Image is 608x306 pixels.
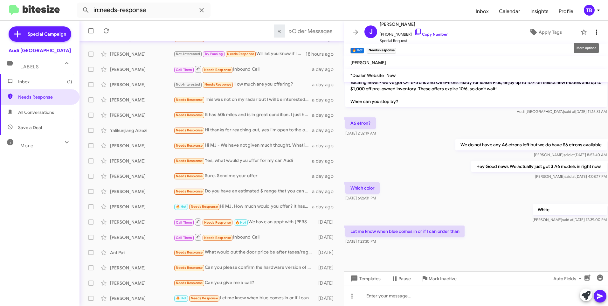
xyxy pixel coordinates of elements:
[574,43,599,53] div: More options
[176,68,192,72] span: Call Them
[416,273,462,284] button: Mark Inactive
[18,109,54,115] span: All Conversations
[110,265,174,271] div: [PERSON_NAME]
[471,2,494,21] a: Inbox
[584,5,595,16] div: TB
[564,109,575,114] span: said at
[315,219,339,225] div: [DATE]
[517,109,607,114] span: Audi [GEOGRAPHIC_DATA] [DATE] 11:15:31 AM
[176,128,203,132] span: Needs Response
[110,51,174,57] div: [PERSON_NAME]
[174,65,312,73] div: Inbound Call
[455,139,607,150] p: We do not have any A6 etrons left but we do have S6 etrons available
[292,28,332,35] span: Older Messages
[67,79,72,85] span: (1)
[110,112,174,118] div: [PERSON_NAME]
[110,127,174,134] div: Yalikunjiang Aizezi
[174,233,315,241] div: Inbound Call
[110,204,174,210] div: [PERSON_NAME]
[174,142,312,149] div: Hi MJ - We have not given much thought. What is the rough estimate for a 2023, SQ7 with 10k miles
[176,189,203,193] span: Needs Response
[312,112,339,118] div: a day ago
[345,117,376,129] p: A6 etron?
[554,2,578,21] a: Profile
[533,217,607,222] span: [PERSON_NAME] [DATE] 12:39:00 PM
[176,220,192,225] span: Call Them
[380,20,448,28] span: [PERSON_NAME]
[176,236,192,240] span: Call Them
[9,26,71,42] a: Special Campaign
[578,5,601,16] button: TB
[312,188,339,195] div: a day ago
[110,81,174,88] div: [PERSON_NAME]
[20,143,33,149] span: More
[539,26,562,38] span: Apply Tags
[174,172,312,180] div: Sure. Send me your offer
[110,219,174,225] div: [PERSON_NAME]
[367,48,396,53] small: Needs Response
[345,226,465,237] p: Let me know when blue comes in or if I can order than
[312,204,339,210] div: a day ago
[312,143,339,149] div: a day ago
[386,73,396,78] span: New
[174,81,312,88] div: How much are you offering?
[18,124,42,131] span: Save a Deal
[380,38,448,44] span: Special Request
[9,47,71,54] div: Audi [GEOGRAPHIC_DATA]
[429,273,457,284] span: Mark Inactive
[235,220,246,225] span: 🔥 Hot
[176,82,200,87] span: Not-Interested
[176,159,203,163] span: Needs Response
[350,60,386,66] span: [PERSON_NAME]
[204,236,231,240] span: Needs Response
[176,98,203,102] span: Needs Response
[563,152,575,157] span: said at
[345,64,607,107] p: Hi [PERSON_NAME] it's [PERSON_NAME] at [GEOGRAPHIC_DATA]. Exciting news - we’ve got Q4 e-trons an...
[525,2,554,21] a: Insights
[110,188,174,195] div: [PERSON_NAME]
[312,173,339,179] div: a day ago
[204,220,231,225] span: Needs Response
[315,295,339,302] div: [DATE]
[110,158,174,164] div: [PERSON_NAME]
[176,143,203,148] span: Needs Response
[18,94,72,100] span: Needs Response
[174,218,315,226] div: We have an appt with [PERSON_NAME] [DATE] at 9:30
[315,280,339,286] div: [DATE]
[398,273,411,284] span: Pause
[350,48,364,53] small: 🔥 Hot
[345,131,376,136] span: [DATE] 2:32:19 AM
[548,273,589,284] button: Auto Fields
[288,27,292,35] span: »
[174,157,312,164] div: Yes, what would you offer for my car Audi
[174,264,315,271] div: Can you please confirm the hardware version of this Model X? Also, does it support Full Self Driv...
[174,188,312,195] div: Do you have an estimated $ range that you can share?
[312,81,339,88] div: a day ago
[306,51,339,57] div: 18 hours ago
[28,31,66,37] span: Special Campaign
[285,24,336,38] button: Next
[494,2,525,21] a: Calendar
[204,82,231,87] span: Needs Response
[274,24,285,38] button: Previous
[191,205,218,209] span: Needs Response
[20,64,39,70] span: Labels
[535,174,607,179] span: [PERSON_NAME] [DATE] 4:08:17 PM
[191,296,218,300] span: Needs Response
[174,111,312,119] div: It has 60k miles and is in great condition. I just had it serviced a few months ago at [GEOGRAPHI...
[312,66,339,73] div: a day ago
[315,234,339,240] div: [DATE]
[513,26,577,38] button: Apply Tags
[110,97,174,103] div: [PERSON_NAME]
[312,97,339,103] div: a day ago
[18,79,72,85] span: Inbox
[176,113,203,117] span: Needs Response
[345,196,376,200] span: [DATE] 6:26:31 PM
[110,249,174,256] div: Ant Pat
[204,52,223,56] span: Try Pausing
[110,66,174,73] div: [PERSON_NAME]
[345,239,376,244] span: [DATE] 1:23:30 PM
[312,158,339,164] div: a day ago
